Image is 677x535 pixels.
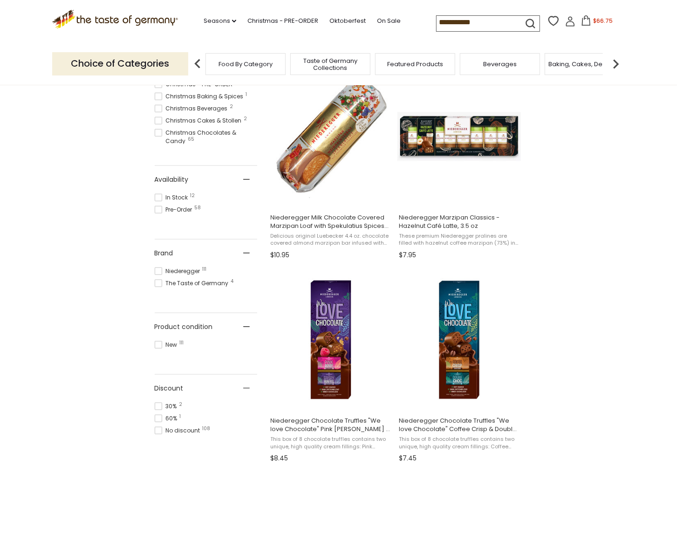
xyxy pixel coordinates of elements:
[230,104,233,109] span: 2
[271,417,391,433] span: Niederegger Chocolate Truffles "We love Chocolate" Pink [PERSON_NAME] & Crispy Waffle, 3.5 oz
[271,250,290,260] span: $10.95
[269,75,393,199] img: Niederegger Milk Chocolate Covered Marzipan Loaf with Spekulatius Spices 4.4 oz
[293,57,368,71] a: Taste of Germany Collections
[155,193,191,202] span: In Stock
[246,92,247,97] span: 1
[387,61,443,68] a: Featured Products
[188,55,207,73] img: previous arrow
[155,426,203,435] span: No discount
[155,175,189,185] span: Availability
[155,104,231,113] span: Christmas Beverages
[607,55,625,73] img: next arrow
[271,233,391,247] span: Delicious original Luebecker 4.4 oz. chocolate covered almond marzipan bar infused with oriental ...
[203,267,207,272] span: 111
[155,117,245,125] span: Christmas Cakes & Stollen
[195,206,201,210] span: 58
[52,52,188,75] p: Choice of Categories
[155,341,180,349] span: New
[155,414,180,423] span: 60%
[188,137,195,142] span: 65
[155,92,246,101] span: Christmas Baking & Spices
[180,341,184,345] span: 111
[269,278,393,402] img: Niederegger Chocolate Truffles "We love Chocolate" Pink Berry & Crispy Waffle, 3.5 oz
[244,117,247,121] span: 2
[155,322,213,332] span: Product condition
[155,402,180,411] span: 30%
[577,15,617,29] button: $66.75
[191,193,195,198] span: 12
[397,67,521,262] a: Niederegger Marzipan Classics - Hazelnut Café Latte, 3.5 oz
[397,75,521,199] img: Niederegger Marzipan Classics - Hazelnut Café Latte, 3.5 oz
[399,250,416,260] span: $7.95
[155,129,257,145] span: Christmas Chocolates & Candy
[377,16,401,26] a: On Sale
[204,16,236,26] a: Seasons
[399,436,520,450] span: This box of 8 chocolate truffles contains two unique, high quality cream fillings: Coffee Crisp a...
[180,414,181,419] span: 1
[397,278,521,402] img: Niederegger Chocolate Truffles "We love Chocolate" Coffee Crisp & Double Chocolate, 3.5 oz
[247,16,318,26] a: Christmas - PRE-ORDER
[399,417,520,433] span: Niederegger Chocolate Truffles "We love Chocolate" Coffee Crisp & Double Chocolate, 3.5 oz
[329,16,366,26] a: Oktoberfest
[231,279,234,284] span: 4
[155,279,232,288] span: The Taste of Germany
[593,17,613,25] span: $66.75
[271,453,288,463] span: $8.45
[269,270,393,466] a: Niederegger Chocolate Truffles
[399,453,417,463] span: $7.45
[155,384,184,393] span: Discount
[269,67,393,262] a: Niederegger Milk Chocolate Covered Marzipan Loaf with Spekulatius Spices 4.4 oz
[203,426,211,431] span: 108
[155,248,173,258] span: Brand
[219,61,273,68] a: Food By Category
[483,61,517,68] a: Beverages
[155,267,203,275] span: Niederegger
[549,61,621,68] a: Baking, Cakes, Desserts
[397,270,521,466] a: Niederegger Chocolate Truffles
[179,402,183,407] span: 2
[271,213,391,230] span: Niederegger Milk Chocolate Covered Marzipan Loaf with Spekulatius Spices 4.4 oz
[399,213,520,230] span: Niederegger Marzipan Classics - Hazelnut Café Latte, 3.5 oz
[399,233,520,247] span: These premium Niederegger pralines are filled with hazelnut coffee marzipan (73%) in a silky milk...
[271,436,391,450] span: This box of 8 chocolate truffles contains two unique, high quality cream fillings: Pink [PERSON_N...
[155,206,195,214] span: Pre-Order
